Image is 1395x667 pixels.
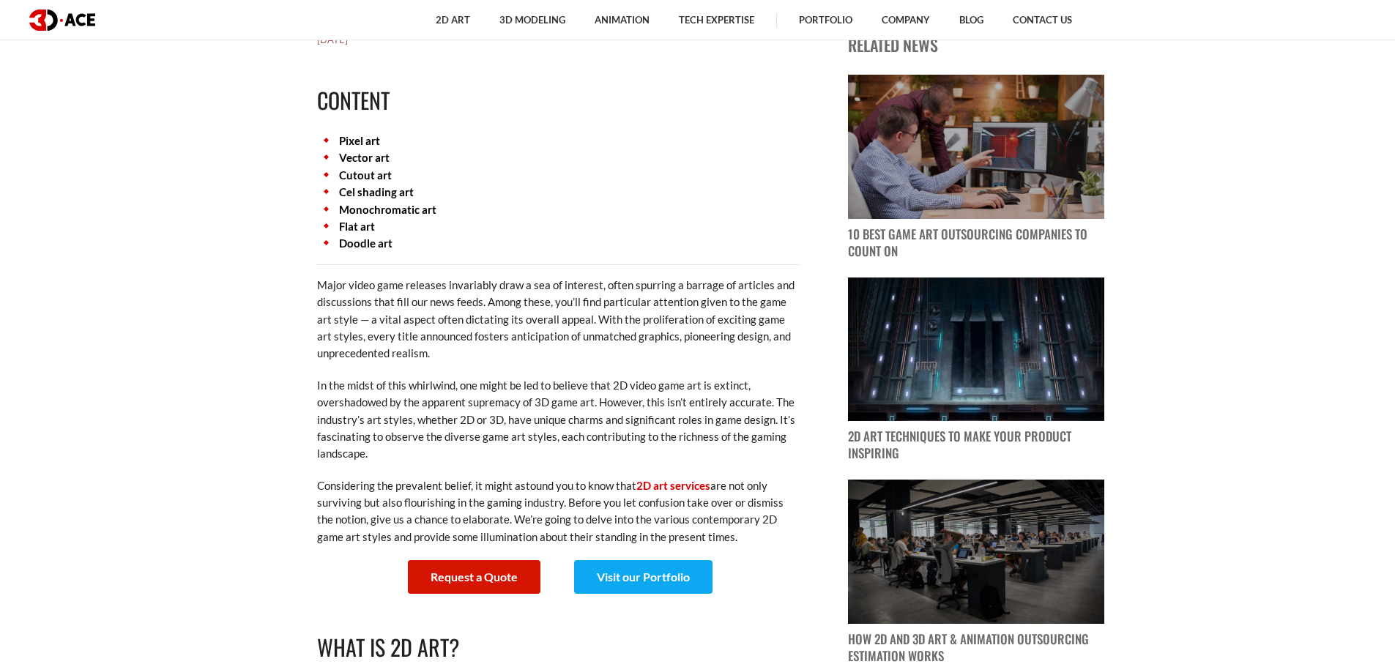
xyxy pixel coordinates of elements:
a: Request a Quote [408,560,540,594]
img: logo dark [29,10,95,31]
p: In the midst of this whirlwind, one might be led to believe that 2D video game art is extinct, ov... [317,377,800,463]
p: Major video game releases invariably draw a sea of interest, often spurring a barrage of articles... [317,277,800,362]
img: blog post image [848,277,1104,422]
a: Monochromatic art [339,203,436,216]
p: How 2D and 3D Art & Animation Outsourcing Estimation Works [848,631,1104,665]
p: Related news [848,32,1104,57]
a: Pixel art [339,134,380,147]
a: Vector art [339,151,390,164]
img: blog post image [848,480,1104,624]
a: Visit our Portfolio [574,560,713,594]
a: 2D art services [636,479,710,492]
a: Flat art [339,220,375,233]
h2: Content [317,83,800,118]
a: Cutout art [339,168,392,182]
p: 2D Art Techniques to Make Your Product Inspiring [848,428,1104,462]
a: blog post image How 2D and 3D Art & Animation Outsourcing Estimation Works [848,480,1104,665]
img: blog post image [848,75,1104,219]
a: Doodle art [339,236,393,250]
h2: What is 2D Art? [317,630,800,665]
p: Considering the prevalent belief, it might astound you to know that are not only surviving but al... [317,477,800,546]
p: 10 Best Game Art Outsourcing Companies to Count On [848,226,1104,260]
a: blog post image 2D Art Techniques to Make Your Product Inspiring [848,277,1104,463]
a: blog post image 10 Best Game Art Outsourcing Companies to Count On [848,75,1104,260]
a: Cel shading art [339,185,414,198]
